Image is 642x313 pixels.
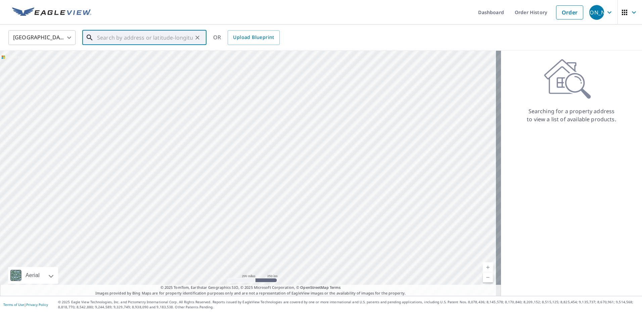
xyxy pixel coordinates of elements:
[58,300,639,310] p: © 2025 Eagle View Technologies, Inc. and Pictometry International Corp. All Rights Reserved. Repo...
[300,285,328,290] a: OpenStreetMap
[589,5,604,20] div: [PERSON_NAME]
[12,7,91,17] img: EV Logo
[483,272,493,282] a: Current Level 5, Zoom Out
[160,285,341,290] span: © 2025 TomTom, Earthstar Geographics SIO, © 2025 Microsoft Corporation, ©
[213,30,280,45] div: OR
[556,5,583,19] a: Order
[330,285,341,290] a: Terms
[193,33,202,42] button: Clear
[26,302,48,307] a: Privacy Policy
[3,302,24,307] a: Terms of Use
[8,28,76,47] div: [GEOGRAPHIC_DATA]
[526,107,616,123] p: Searching for a property address to view a list of available products.
[97,28,193,47] input: Search by address or latitude-longitude
[233,33,274,42] span: Upload Blueprint
[24,267,42,284] div: Aerial
[8,267,58,284] div: Aerial
[228,30,279,45] a: Upload Blueprint
[483,262,493,272] a: Current Level 5, Zoom In
[3,303,48,307] p: |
